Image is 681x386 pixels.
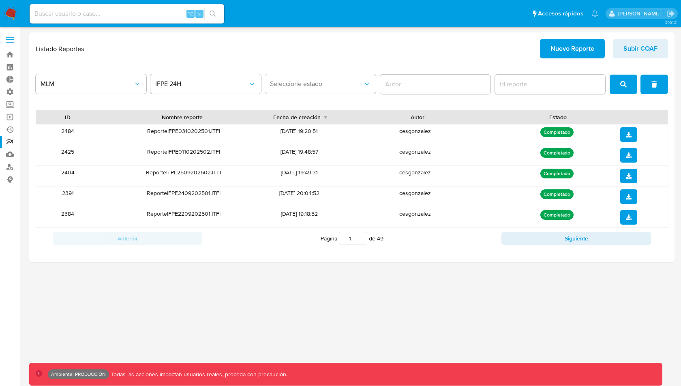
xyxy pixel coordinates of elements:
button: search-icon [204,8,221,19]
p: Ambiente: PRODUCCIÓN [51,373,106,376]
span: ⌥ [187,10,193,17]
span: s [198,10,201,17]
span: Accesos rápidos [538,9,583,18]
p: Todas las acciones impactan usuarios reales, proceda con precaución. [109,371,287,378]
p: ramiro.carbonell@mercadolibre.com.co [618,10,664,17]
a: Salir [666,9,675,18]
a: Notificaciones [591,10,598,17]
input: Buscar usuario o caso... [30,9,224,19]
